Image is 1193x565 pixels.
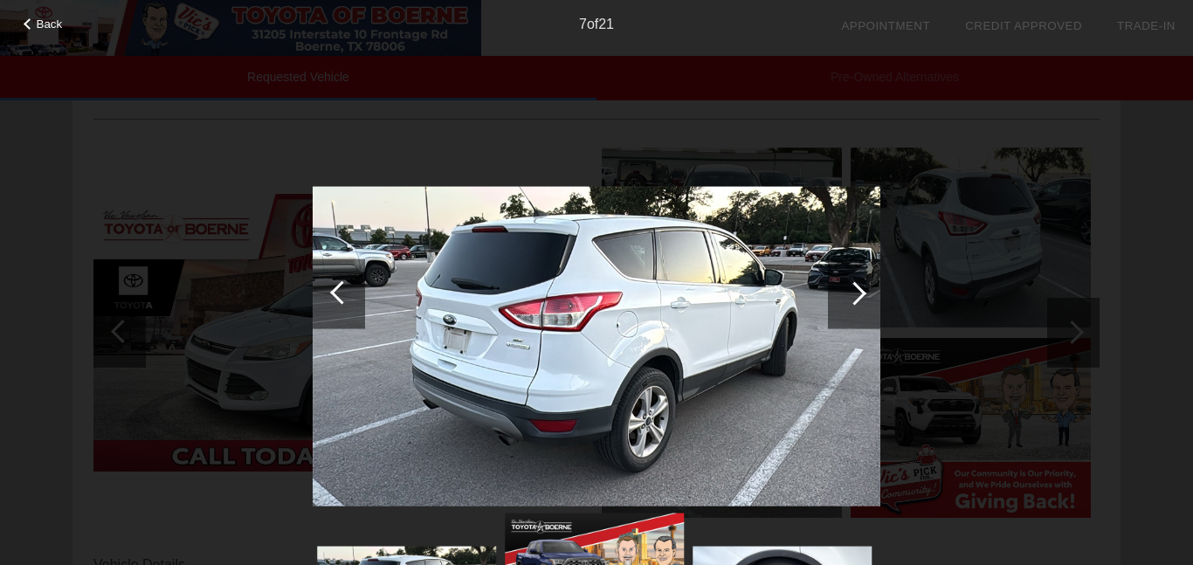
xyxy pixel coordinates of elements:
[841,19,930,32] a: Appointment
[598,17,614,31] span: 21
[313,187,880,506] img: image.aspx
[579,17,587,31] span: 7
[37,17,63,31] span: Back
[1117,19,1176,32] a: Trade-In
[965,19,1082,32] a: Credit Approved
